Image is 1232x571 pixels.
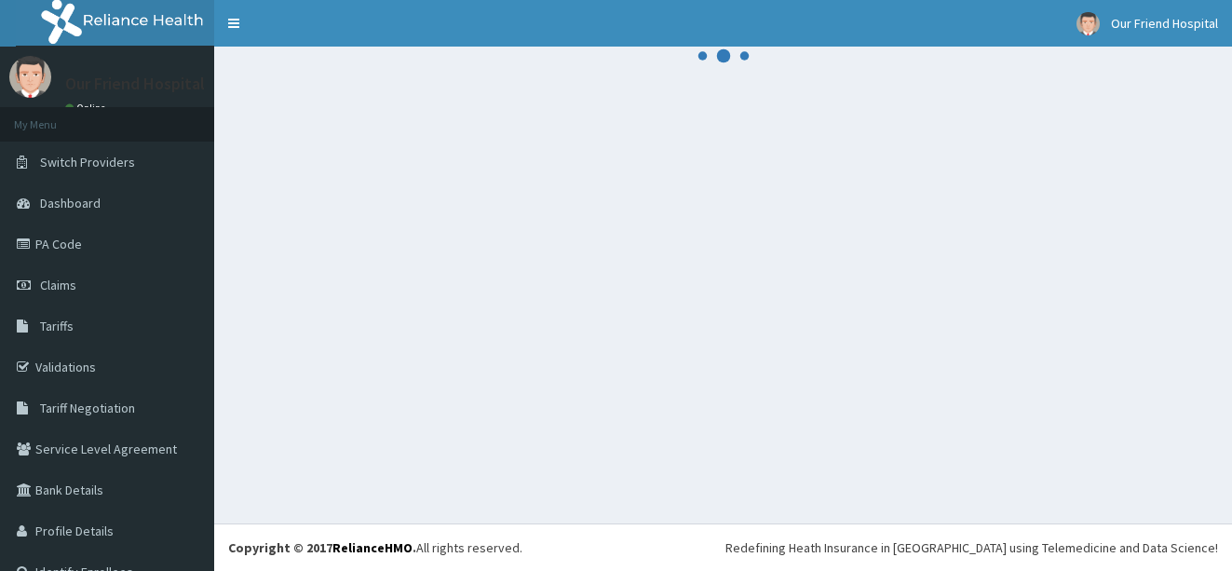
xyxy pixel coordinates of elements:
[40,277,76,293] span: Claims
[1111,15,1218,32] span: Our Friend Hospital
[214,523,1232,571] footer: All rights reserved.
[40,154,135,170] span: Switch Providers
[228,539,416,556] strong: Copyright © 2017 .
[332,539,413,556] a: RelianceHMO
[65,102,110,115] a: Online
[40,195,101,211] span: Dashboard
[40,318,74,334] span: Tariffs
[1076,12,1100,35] img: User Image
[696,28,751,84] svg: audio-loading
[65,75,205,92] p: Our Friend Hospital
[9,56,51,98] img: User Image
[725,538,1218,557] div: Redefining Heath Insurance in [GEOGRAPHIC_DATA] using Telemedicine and Data Science!
[40,400,135,416] span: Tariff Negotiation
